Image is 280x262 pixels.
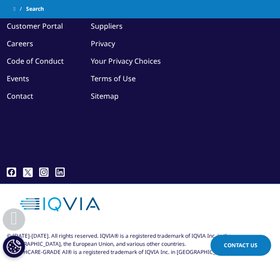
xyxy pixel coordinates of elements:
[91,21,123,31] a: Suppliers
[210,235,271,256] a: Contact Us
[91,74,136,83] a: Terms of Use
[91,39,115,48] a: Privacy
[26,4,44,13] span: Search
[224,241,258,249] span: Contact Us
[7,91,33,101] a: Contact
[7,56,64,66] a: Code of Conduct
[7,231,273,256] div: © [DATE]-[DATE]. All rights reserved. IQVIA® is a registered trademark of IQVIA Inc. in the [GEOG...
[7,21,63,31] a: Customer Portal
[7,74,29,83] a: Events
[3,235,25,258] button: Cookie 設定
[91,56,161,66] a: Your Privacy Choices
[91,91,119,101] a: Sitemap
[7,39,33,48] a: Careers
